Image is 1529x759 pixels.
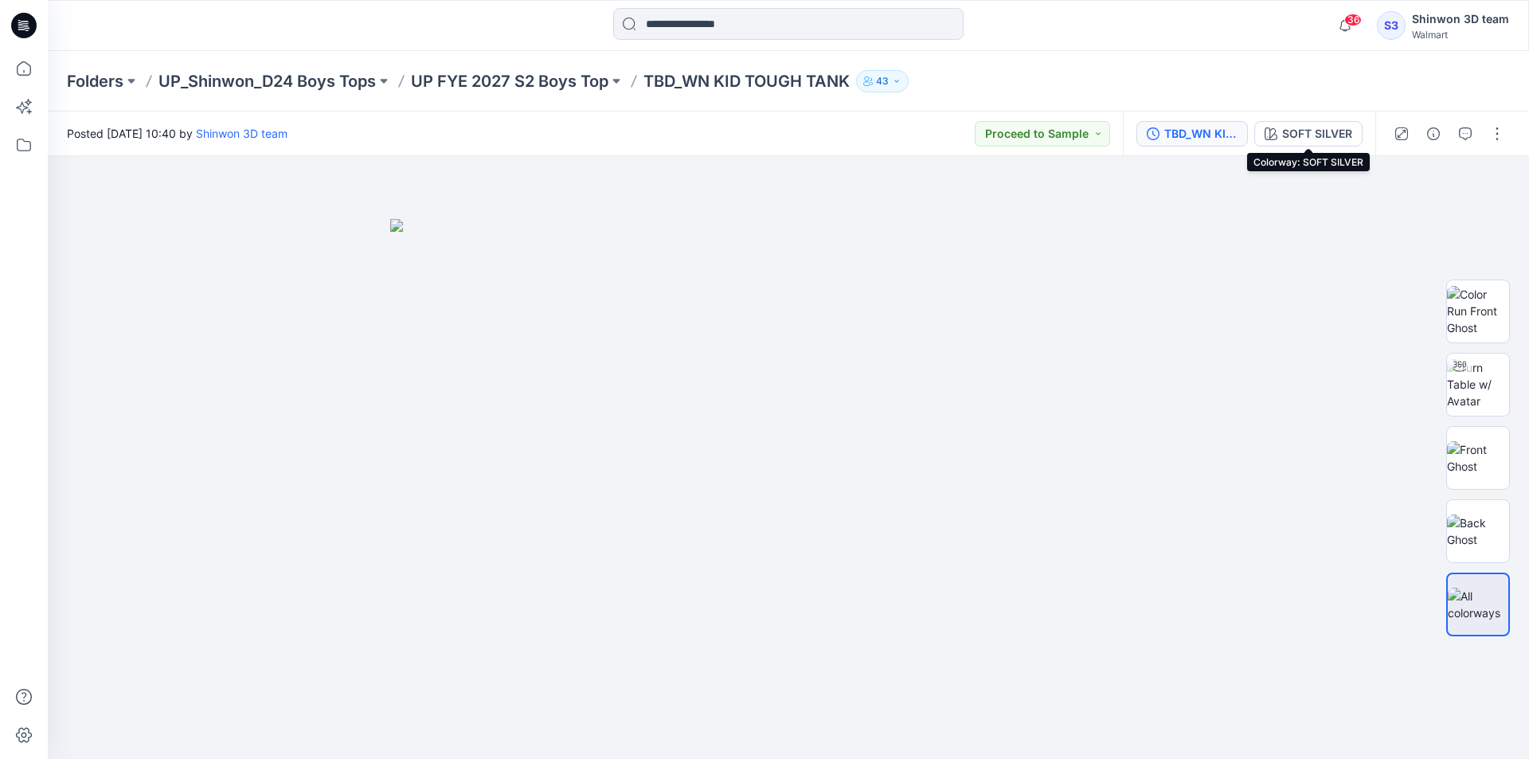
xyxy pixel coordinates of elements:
[67,70,123,92] a: Folders
[1447,286,1509,336] img: Color Run Front Ghost
[876,72,889,90] p: 43
[1412,10,1509,29] div: Shinwon 3D team
[1254,121,1363,147] button: SOFT SILVER
[1344,14,1362,26] span: 36
[196,127,287,140] a: Shinwon 3D team
[1377,11,1406,40] div: S3
[1447,514,1509,548] img: Back Ghost
[1282,125,1352,143] div: SOFT SILVER
[643,70,850,92] p: TBD_WN KID TOUGH TANK
[856,70,909,92] button: 43
[158,70,376,92] a: UP_Shinwon_D24 Boys Tops
[1448,588,1508,621] img: All colorways
[1447,441,1509,475] img: Front Ghost
[1447,359,1509,409] img: Turn Table w/ Avatar
[1412,29,1509,41] div: Walmart
[1136,121,1248,147] button: TBD_WN KID TOUGH TANK
[1421,121,1446,147] button: Details
[67,125,287,142] span: Posted [DATE] 10:40 by
[1164,125,1238,143] div: TBD_WN KID TOUGH TANK
[411,70,608,92] a: UP FYE 2027 S2 Boys Top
